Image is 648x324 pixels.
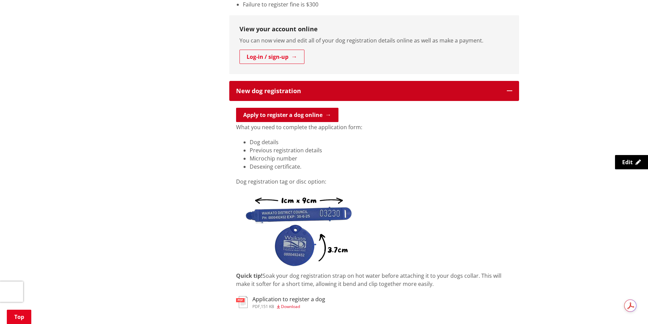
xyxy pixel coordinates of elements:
[236,296,325,308] a: Application to register a dog pdf,151 KB Download
[236,108,338,122] a: Apply to register a dog online
[229,81,519,101] button: New dog registration
[622,158,633,166] span: Edit
[252,305,325,309] div: ,
[239,25,509,33] h3: View your account online
[239,50,304,64] a: Log-in / sign-up
[252,304,260,309] span: pdf
[243,0,519,8] li: Failure to register fine is $300
[236,272,512,296] div: Soak your dog registration strap on hot water before attaching it to your dogs collar. This will ...
[236,123,512,131] p: What you need to complete the application form:
[250,146,512,154] li: Previous registration details
[250,163,512,171] li: Desexing certificate.
[252,296,325,303] h3: Application to register a dog
[7,310,31,324] a: Top
[239,36,509,45] p: You can now view and edit all of your dog registration details online as well as make a payment.
[615,155,648,169] a: Edit
[250,138,512,146] li: Dog details
[281,304,300,309] span: Download
[236,296,248,308] img: document-pdf.svg
[617,295,641,320] iframe: Messenger Launcher
[236,192,359,272] img: Dog Tags 20 21
[261,304,274,309] span: 151 KB
[236,177,512,186] p: Dog registration tag or disc option:
[236,272,263,279] strong: Quick tip!
[236,88,500,95] h3: New dog registration
[250,154,512,163] li: Microchip number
